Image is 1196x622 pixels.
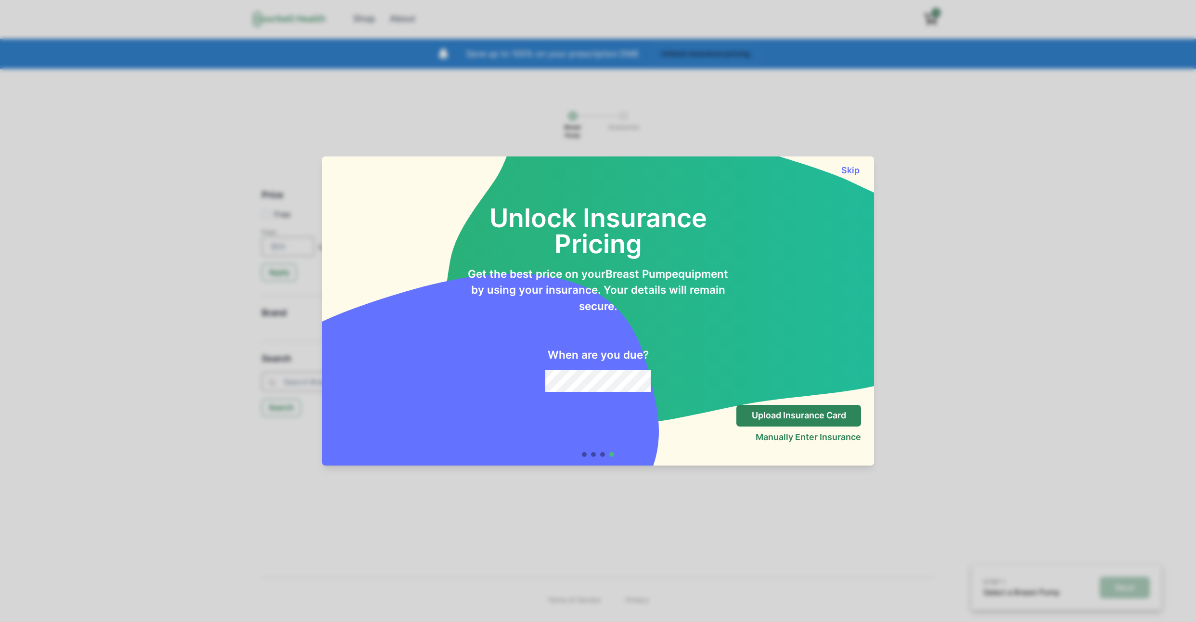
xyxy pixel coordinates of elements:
[752,410,846,421] p: Upload Insurance Card
[466,180,730,257] h2: Unlock Insurance Pricing
[839,165,861,175] button: Skip
[736,405,861,427] button: Upload Insurance Card
[466,266,730,314] p: Get the best price on your Breast Pump equipment by using your insurance. Your details will remai...
[756,432,861,442] button: Manually Enter Insurance
[548,349,649,362] h2: When are you due?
